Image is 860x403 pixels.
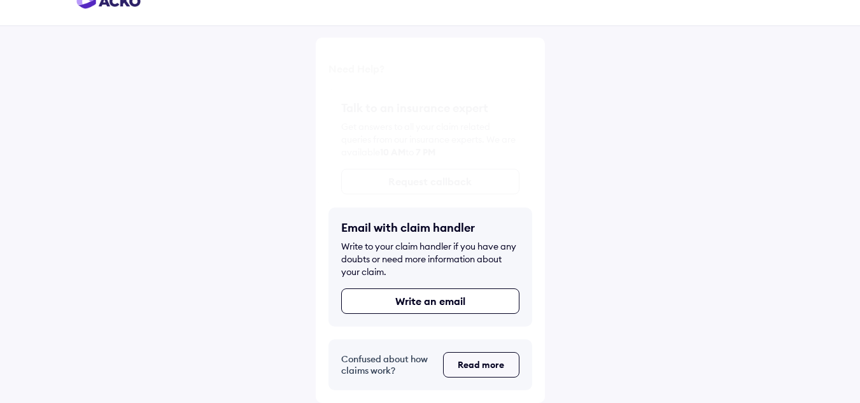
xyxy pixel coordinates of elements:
button: Read more [443,352,519,378]
h5: Email with claim handler [341,220,519,235]
h6: Need Help? [328,50,532,63]
button: Write an email [341,288,519,314]
h5: Talk to an insurance expert [341,88,519,103]
button: Request callback [341,157,519,182]
h5: Confused about how claims work? [341,353,433,376]
div: Get answers to all your claim related queries from our insurance experts. We are available to [341,108,519,146]
span: 7 PM [416,134,435,146]
div: Write to your claim handler if you have any doubts or need more information about your claim. [341,240,519,278]
span: 10 AM [380,134,405,146]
